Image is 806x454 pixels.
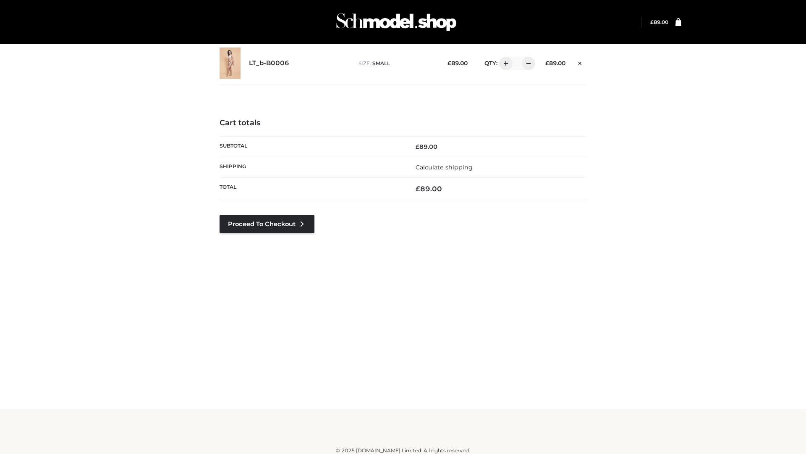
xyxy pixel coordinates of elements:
span: £ [416,143,419,150]
bdi: 89.00 [545,60,565,66]
span: £ [545,60,549,66]
a: Calculate shipping [416,164,473,171]
bdi: 89.00 [447,60,468,66]
a: LT_b-B0006 [249,59,289,67]
p: size : [359,60,434,67]
bdi: 89.00 [650,19,668,25]
th: Shipping [220,157,403,177]
div: QTY: [476,57,532,70]
a: Proceed to Checkout [220,215,314,233]
h4: Cart totals [220,119,586,128]
span: £ [416,185,420,193]
span: £ [447,60,451,66]
img: Schmodel Admin 964 [333,5,459,39]
th: Subtotal [220,136,403,157]
span: SMALL [372,60,390,66]
a: £89.00 [650,19,668,25]
a: Remove this item [574,57,586,68]
bdi: 89.00 [416,143,437,150]
bdi: 89.00 [416,185,442,193]
th: Total [220,178,403,200]
span: £ [650,19,654,25]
